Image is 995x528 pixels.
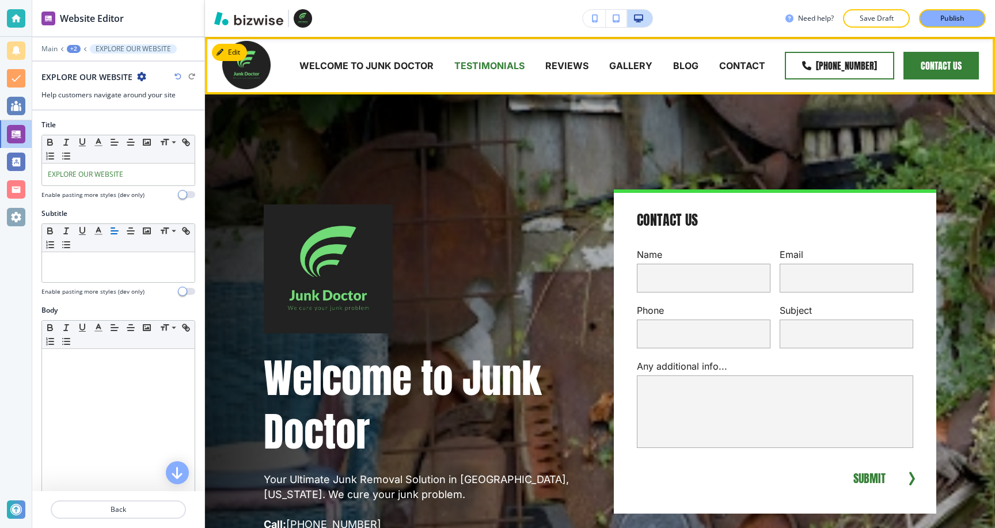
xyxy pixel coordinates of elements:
a: [PHONE_NUMBER] [785,52,894,79]
button: Main [41,45,58,53]
button: EXPLORE OUR WEBSITE [90,44,177,54]
h2: Title [41,120,56,130]
p: Save Draft [858,13,895,24]
h4: Enable pasting more styles (dev only) [41,287,145,296]
h1: Welcome to Junk Doctor [264,351,586,458]
p: WELCOME TO JUNK DOCTOR [299,58,434,73]
p: GALLERY [609,58,652,73]
p: Subject [780,304,913,317]
button: Publish [919,9,986,28]
span: EXPLORE OUR WEBSITE [48,169,123,179]
img: Your Logo [294,9,312,28]
button: Save Draft [843,9,910,28]
h2: EXPLORE OUR WEBSITE [41,71,132,83]
img: Bold V2 [222,41,271,89]
p: Name [637,248,770,261]
p: Email [780,248,913,261]
button: Back [51,500,186,519]
button: SUBMIT [837,462,902,495]
h3: Need help? [798,13,834,24]
img: Bizwise Logo [214,12,283,25]
button: +2 [67,45,81,53]
p: contact us [637,211,698,230]
button: Contact Us [903,52,979,79]
p: CONTACT [719,58,765,73]
h2: Website Editor [60,12,124,25]
p: REVIEWS [545,58,588,73]
p: Publish [940,13,964,24]
img: 9cb10070c0aac7dee46067954a74cb7b.webp [264,204,393,333]
button: Edit [212,44,247,61]
p: TESTIMONIALS [454,58,525,73]
h4: Enable pasting more styles (dev only) [41,191,145,199]
h2: Subtitle [41,208,67,219]
p: Any additional info... [637,360,913,373]
h3: Help customers navigate around your site [41,90,195,100]
p: Your Ultimate Junk Removal Solution in [GEOGRAPHIC_DATA], [US_STATE]. We cure your junk problem. [264,472,586,502]
p: BLOG [673,58,698,73]
p: EXPLORE OUR WEBSITE [96,45,171,53]
h2: Body [41,305,58,316]
p: Back [52,504,185,515]
img: editor icon [41,12,55,25]
p: Phone [637,304,770,317]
